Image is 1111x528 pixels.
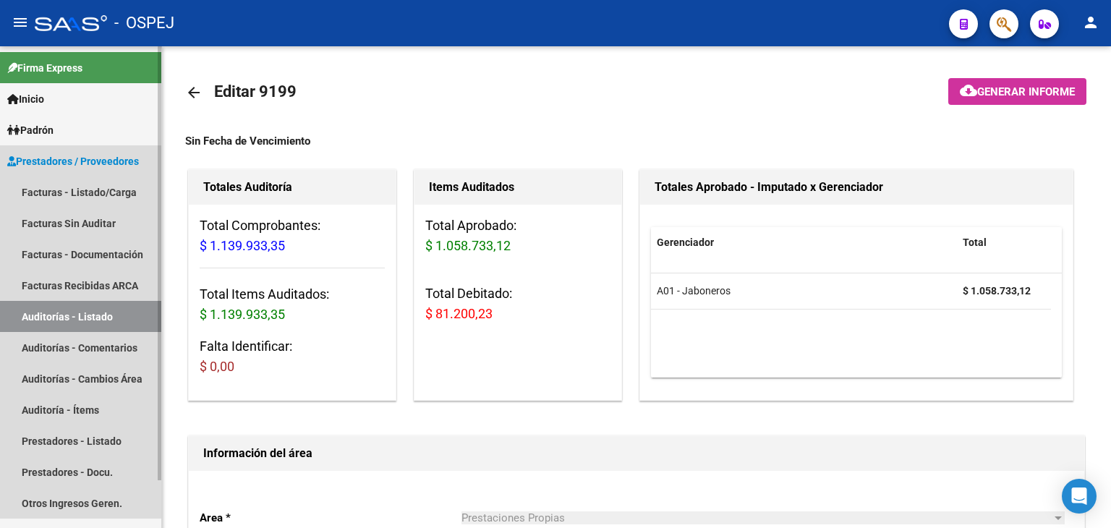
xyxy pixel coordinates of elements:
div: Sin Fecha de Vencimiento [185,133,1088,149]
span: Prestadores / Proveedores [7,153,139,169]
mat-icon: menu [12,14,29,31]
span: Firma Express [7,60,82,76]
span: $ 1.139.933,35 [200,307,285,322]
span: Inicio [7,91,44,107]
datatable-header-cell: Total [957,227,1051,258]
span: Generar informe [977,85,1075,98]
h3: Total Aprobado: [425,216,610,256]
h3: Falta Identificar: [200,336,385,377]
h1: Totales Auditoría [203,176,381,199]
span: A01 - Jaboneros [657,285,731,297]
p: Area * [200,510,461,526]
span: Padrón [7,122,54,138]
span: $ 81.200,23 [425,306,493,321]
span: Gerenciador [657,237,714,248]
datatable-header-cell: Gerenciador [651,227,957,258]
h1: Items Auditados [429,176,607,199]
span: Editar 9199 [214,82,297,101]
span: $ 0,00 [200,359,234,374]
span: $ 1.058.733,12 [425,238,511,253]
h1: Totales Aprobado - Imputado x Gerenciador [655,176,1058,199]
mat-icon: cloud_download [960,82,977,99]
span: Total [963,237,987,248]
mat-icon: person [1082,14,1099,31]
button: Generar informe [948,78,1086,105]
h3: Total Debitado: [425,284,610,324]
mat-icon: arrow_back [185,84,203,101]
span: $ 1.139.933,35 [200,238,285,253]
strong: $ 1.058.733,12 [963,285,1031,297]
div: Open Intercom Messenger [1062,479,1097,514]
span: - OSPEJ [114,7,174,39]
h3: Total Items Auditados: [200,284,385,325]
h3: Total Comprobantes: [200,216,385,256]
span: Prestaciones Propias [461,511,565,524]
h1: Información del área [203,442,1070,465]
